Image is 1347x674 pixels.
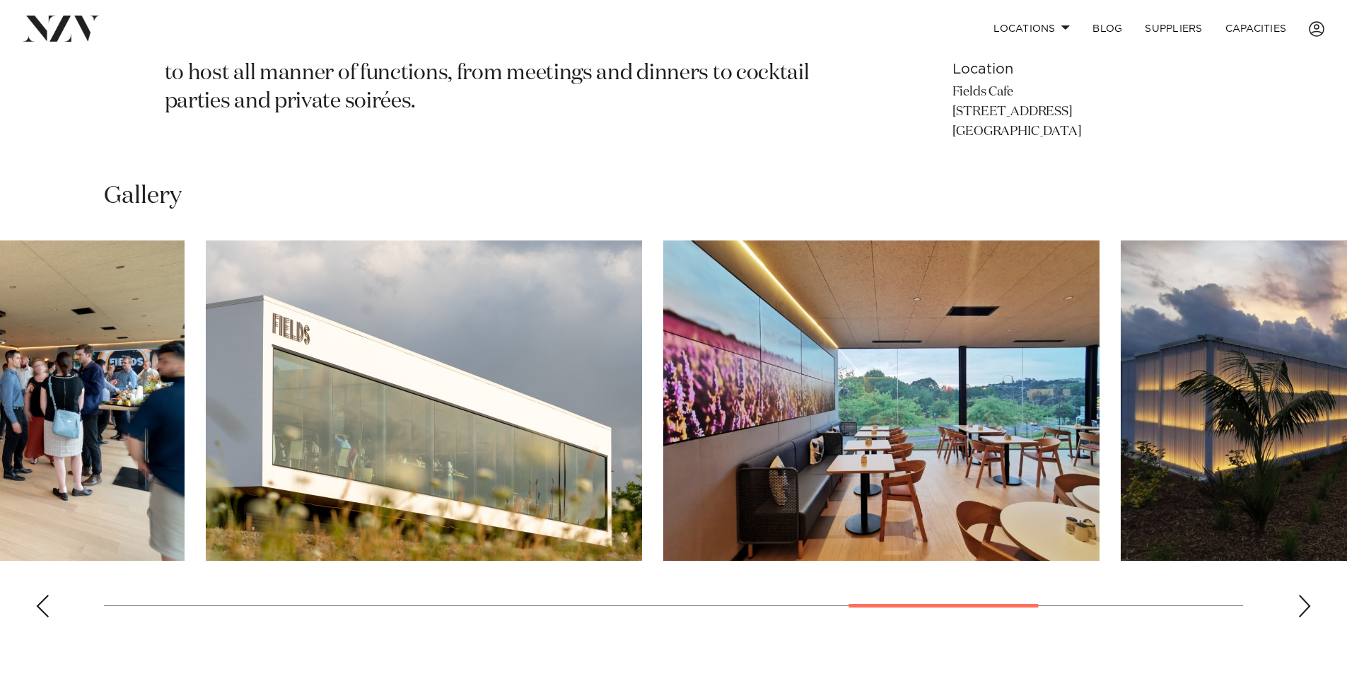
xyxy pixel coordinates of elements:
p: Fields Cafe [STREET_ADDRESS] [GEOGRAPHIC_DATA] [952,83,1183,142]
a: SUPPLIERS [1133,13,1213,44]
swiper-slide: 11 / 15 [206,240,642,561]
a: Capacities [1214,13,1298,44]
h6: Location [952,59,1183,80]
h2: Gallery [104,180,182,212]
img: nzv-logo.png [23,16,100,41]
a: Locations [982,13,1081,44]
a: BLOG [1081,13,1133,44]
swiper-slide: 12 / 15 [663,240,1100,561]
